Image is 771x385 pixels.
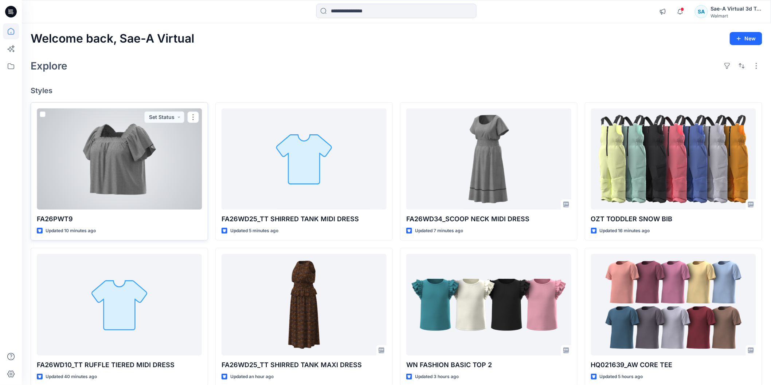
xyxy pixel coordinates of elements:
p: FA26WD34_SCOOP NECK MIDI DRESS [406,214,571,224]
p: Updated 40 minutes ago [46,373,97,381]
div: Walmart [711,13,762,19]
p: Updated 5 hours ago [600,373,643,381]
p: HQ021639_AW CORE TEE [591,360,756,370]
p: WN FASHION BASIC TOP 2 [406,360,571,370]
p: Updated 3 hours ago [415,373,459,381]
a: WN FASHION BASIC TOP 2 [406,254,571,355]
p: OZT TODDLER SNOW BIB [591,214,756,224]
a: OZT TODDLER SNOW BIB [591,108,756,210]
a: FA26WD25_TT SHIRRED TANK MAXI DRESS [222,254,387,355]
div: Sae-A Virtual 3d Team [711,4,762,13]
h2: Welcome back, Sae-A Virtual [31,32,194,45]
a: FA26PWT9 [37,108,202,210]
a: FA26WD10_TT RUFFLE TIERED MIDI DRESS [37,254,202,355]
p: Updated 7 minutes ago [415,227,463,235]
p: Updated 5 minutes ago [230,227,278,235]
p: FA26WD10_TT RUFFLE TIERED MIDI DRESS [37,360,202,370]
a: FA26WD34_SCOOP NECK MIDI DRESS [406,108,571,210]
button: New [730,32,762,45]
a: FA26WD25_TT SHIRRED TANK MIDI DRESS [222,108,387,210]
h2: Explore [31,60,67,72]
p: FA26PWT9 [37,214,202,224]
a: HQ021639_AW CORE TEE [591,254,756,355]
p: FA26WD25_TT SHIRRED TANK MAXI DRESS [222,360,387,370]
div: SA [695,5,708,18]
p: Updated 10 minutes ago [46,227,96,235]
p: Updated an hour ago [230,373,274,381]
h4: Styles [31,86,762,95]
p: FA26WD25_TT SHIRRED TANK MIDI DRESS [222,214,387,224]
p: Updated 16 minutes ago [600,227,650,235]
